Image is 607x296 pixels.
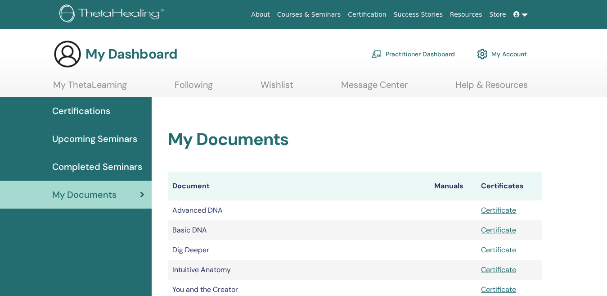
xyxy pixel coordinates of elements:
[168,220,430,240] td: Basic DNA
[52,104,110,118] span: Certifications
[446,6,486,23] a: Resources
[481,265,516,274] a: Certificate
[52,188,117,201] span: My Documents
[85,46,177,62] h3: My Dashboard
[168,129,542,150] h2: My Documents
[455,79,528,97] a: Help & Resources
[52,160,142,173] span: Completed Seminars
[175,79,213,97] a: Following
[390,6,446,23] a: Success Stories
[53,40,82,68] img: generic-user-icon.jpg
[168,172,430,200] th: Document
[168,240,430,260] td: Dig Deeper
[247,6,273,23] a: About
[344,6,390,23] a: Certification
[481,285,516,294] a: Certificate
[371,44,455,64] a: Practitioner Dashboard
[168,200,430,220] td: Advanced DNA
[261,79,293,97] a: Wishlist
[486,6,510,23] a: Store
[52,132,137,146] span: Upcoming Seminars
[430,172,477,200] th: Manuals
[168,260,430,280] td: Intuitive Anatomy
[274,6,345,23] a: Courses & Seminars
[481,205,516,215] a: Certificate
[477,44,527,64] a: My Account
[477,46,488,62] img: cog.svg
[477,172,542,200] th: Certificates
[481,245,516,255] a: Certificate
[341,79,408,97] a: Message Center
[59,5,167,25] img: logo.png
[481,225,516,235] a: Certificate
[53,79,127,97] a: My ThetaLearning
[371,50,382,58] img: chalkboard-teacher.svg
